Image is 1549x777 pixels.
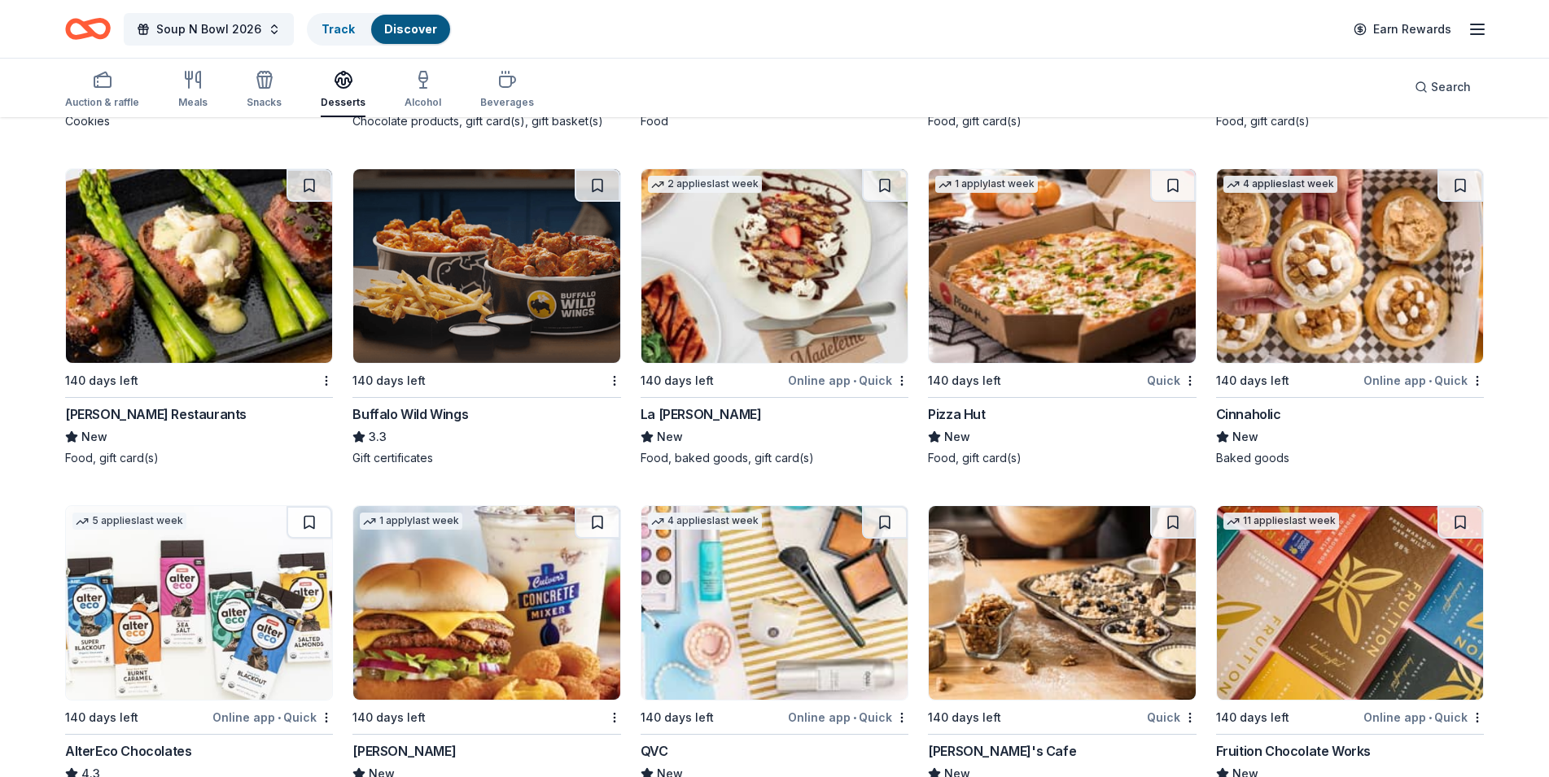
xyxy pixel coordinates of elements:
[929,169,1195,363] img: Image for Pizza Hut
[928,404,985,424] div: Pizza Hut
[65,371,138,391] div: 140 days left
[928,168,1196,466] a: Image for Pizza Hut1 applylast week140 days leftQuickPizza HutNewFood, gift card(s)
[1217,506,1483,700] img: Image for Fruition Chocolate Works
[935,176,1038,193] div: 1 apply last week
[1429,711,1432,724] span: •
[648,513,762,530] div: 4 applies last week
[1223,513,1339,530] div: 11 applies last week
[1216,168,1484,466] a: Image for Cinnaholic4 applieslast week140 days leftOnline app•QuickCinnaholicNewBaked goods
[657,427,683,447] span: New
[65,450,333,466] div: Food, gift card(s)
[1217,169,1483,363] img: Image for Cinnaholic
[66,506,332,700] img: Image for AlterEco Chocolates
[352,168,620,466] a: Image for Buffalo Wild Wings140 days leftBuffalo Wild Wings3.3Gift certificates
[641,708,714,727] div: 140 days left
[1216,450,1484,466] div: Baked goods
[65,404,247,424] div: [PERSON_NAME] Restaurants
[247,63,282,117] button: Snacks
[369,427,387,447] span: 3.3
[641,168,908,466] a: Image for La Madeleine2 applieslast week140 days leftOnline app•QuickLa [PERSON_NAME]NewFood, bak...
[1344,15,1461,44] a: Earn Rewards
[1232,427,1258,447] span: New
[247,96,282,109] div: Snacks
[480,63,534,117] button: Beverages
[321,63,365,117] button: Desserts
[480,96,534,109] div: Beverages
[1147,370,1197,391] div: Quick
[1402,71,1484,103] button: Search
[352,450,620,466] div: Gift certificates
[352,113,620,129] div: Chocolate products, gift card(s), gift basket(s)
[928,113,1196,129] div: Food, gift card(s)
[1216,113,1484,129] div: Food, gift card(s)
[928,708,1001,727] div: 140 days left
[353,506,619,700] img: Image for Culver's
[641,371,714,391] div: 140 days left
[1147,707,1197,727] div: Quick
[353,169,619,363] img: Image for Buffalo Wild Wings
[788,707,908,727] div: Online app Quick
[641,113,908,129] div: Food
[81,427,107,447] span: New
[178,63,208,117] button: Meals
[352,404,468,424] div: Buffalo Wild Wings
[360,513,462,530] div: 1 apply last week
[178,96,208,109] div: Meals
[65,168,333,466] a: Image for Perry's Restaurants140 days left[PERSON_NAME] RestaurantsNewFood, gift card(s)
[853,711,856,724] span: •
[1216,708,1289,727] div: 140 days left
[65,63,139,117] button: Auction & raffle
[352,741,456,761] div: [PERSON_NAME]
[1429,374,1432,387] span: •
[1431,77,1471,97] span: Search
[405,63,441,117] button: Alcohol
[1216,371,1289,391] div: 140 days left
[322,22,355,36] a: Track
[788,370,908,391] div: Online app Quick
[212,707,333,727] div: Online app Quick
[1363,707,1484,727] div: Online app Quick
[928,450,1196,466] div: Food, gift card(s)
[65,10,111,48] a: Home
[65,741,191,761] div: AlterEco Chocolates
[65,113,333,129] div: Cookies
[853,374,856,387] span: •
[648,176,762,193] div: 2 applies last week
[944,427,970,447] span: New
[72,513,186,530] div: 5 applies last week
[124,13,294,46] button: Soup N Bowl 2026
[307,13,452,46] button: TrackDiscover
[928,371,1001,391] div: 140 days left
[1216,741,1371,761] div: Fruition Chocolate Works
[65,708,138,727] div: 140 days left
[641,169,908,363] img: Image for La Madeleine
[65,96,139,109] div: Auction & raffle
[405,96,441,109] div: Alcohol
[929,506,1195,700] img: Image for Mimi's Cafe
[641,506,908,700] img: Image for QVC
[1363,370,1484,391] div: Online app Quick
[352,708,426,727] div: 140 days left
[641,404,762,424] div: La [PERSON_NAME]
[384,22,437,36] a: Discover
[641,450,908,466] div: Food, baked goods, gift card(s)
[321,96,365,109] div: Desserts
[66,169,332,363] img: Image for Perry's Restaurants
[278,711,281,724] span: •
[1223,176,1337,193] div: 4 applies last week
[156,20,261,39] span: Soup N Bowl 2026
[928,741,1076,761] div: [PERSON_NAME]'s Cafe
[1216,404,1281,424] div: Cinnaholic
[641,741,668,761] div: QVC
[352,371,426,391] div: 140 days left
